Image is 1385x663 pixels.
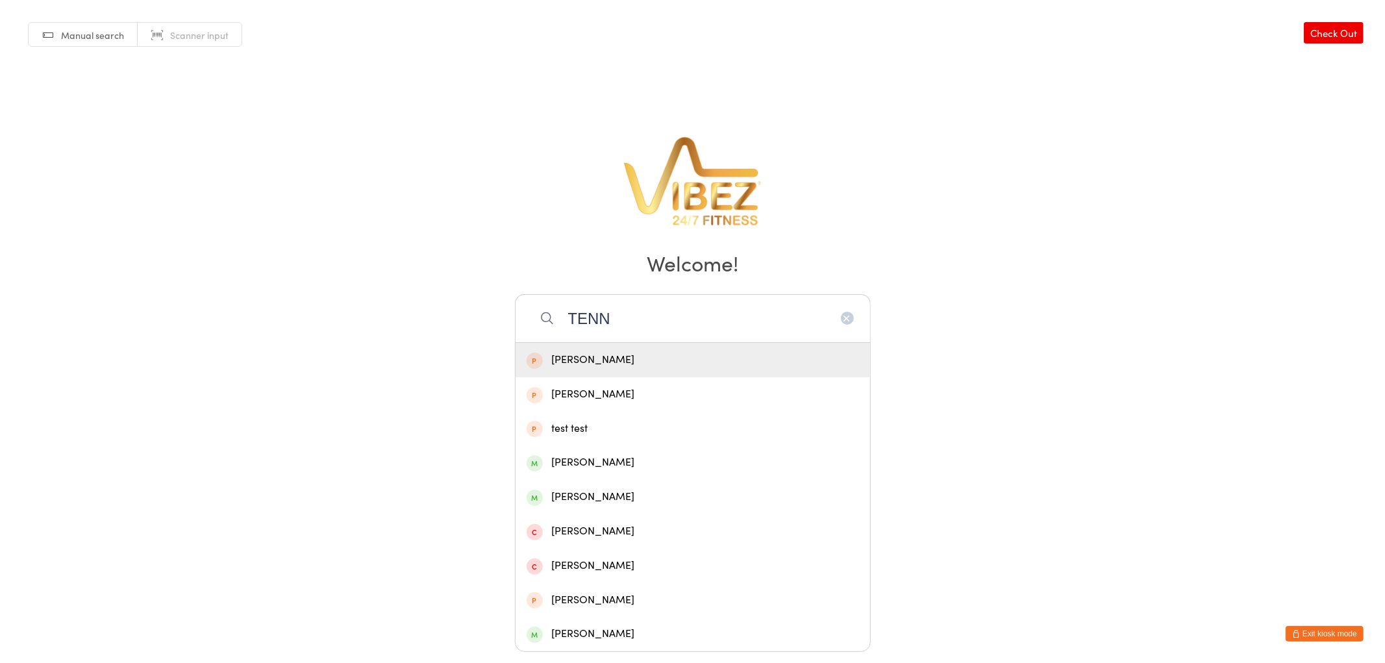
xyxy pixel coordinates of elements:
[170,29,229,42] span: Scanner input
[515,294,871,342] input: Search
[527,523,859,540] div: [PERSON_NAME]
[527,488,859,506] div: [PERSON_NAME]
[527,351,859,369] div: [PERSON_NAME]
[527,625,859,643] div: [PERSON_NAME]
[1304,22,1364,44] a: Check Out
[1286,626,1364,642] button: Exit kiosk mode
[619,132,766,230] img: VibeZ 24/7 Fitness
[527,420,859,438] div: test test
[527,454,859,471] div: [PERSON_NAME]
[527,592,859,609] div: [PERSON_NAME]
[61,29,124,42] span: Manual search
[527,386,859,403] div: [PERSON_NAME]
[527,557,859,575] div: [PERSON_NAME]
[13,248,1372,277] h2: Welcome!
